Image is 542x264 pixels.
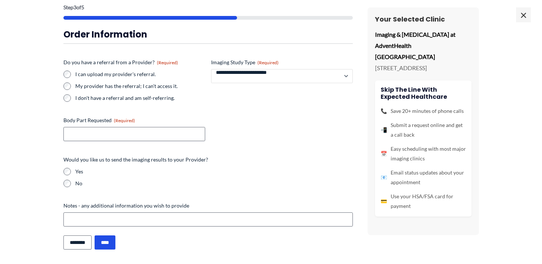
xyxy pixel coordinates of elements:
[381,86,466,100] h4: Skip the line with Expected Healthcare
[63,156,208,163] legend: Would you like us to send the imaging results to your Provider?
[381,125,387,135] span: 📲
[257,60,279,65] span: (Required)
[381,196,387,206] span: 💳
[75,71,205,78] label: I can upload my provider's referral.
[381,173,387,182] span: 📧
[381,120,466,140] li: Submit a request online and get a call back
[75,168,353,175] label: Yes
[63,59,178,66] legend: Do you have a referral from a Provider?
[75,94,205,102] label: I don't have a referral and am self-referring.
[63,29,353,40] h3: Order Information
[375,29,472,62] p: Imaging & [MEDICAL_DATA] at AdventHealth [GEOGRAPHIC_DATA]
[75,82,205,90] label: My provider has the referral; I can't access it.
[73,4,76,10] span: 3
[381,144,466,163] li: Easy scheduling with most major imaging clinics
[516,7,531,22] span: ×
[81,4,84,10] span: 5
[114,118,135,123] span: (Required)
[381,192,466,211] li: Use your HSA/FSA card for payment
[381,106,466,116] li: Save 20+ minutes of phone calls
[381,149,387,159] span: 📅
[375,62,472,74] p: [STREET_ADDRESS]
[157,60,178,65] span: (Required)
[63,202,353,209] label: Notes - any additional information you wish to provide
[75,180,353,187] label: No
[211,59,353,66] label: Imaging Study Type
[381,106,387,116] span: 📞
[63,117,205,124] label: Body Part Requested
[63,5,353,10] p: Step of
[381,168,466,187] li: Email status updates about your appointment
[375,15,472,23] h3: Your Selected Clinic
